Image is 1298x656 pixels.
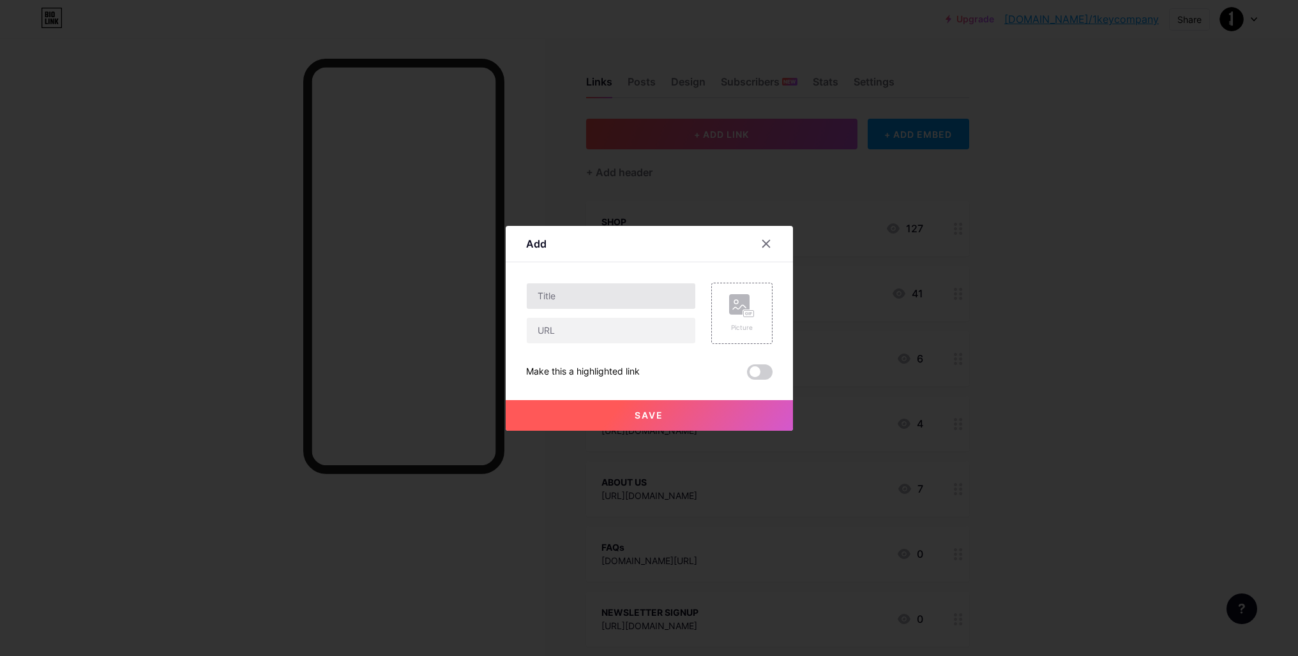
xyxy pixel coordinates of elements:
[527,318,695,343] input: URL
[527,283,695,309] input: Title
[635,410,663,421] span: Save
[526,364,640,380] div: Make this a highlighted link
[729,323,755,332] div: Picture
[506,400,793,431] button: Save
[526,236,547,251] div: Add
